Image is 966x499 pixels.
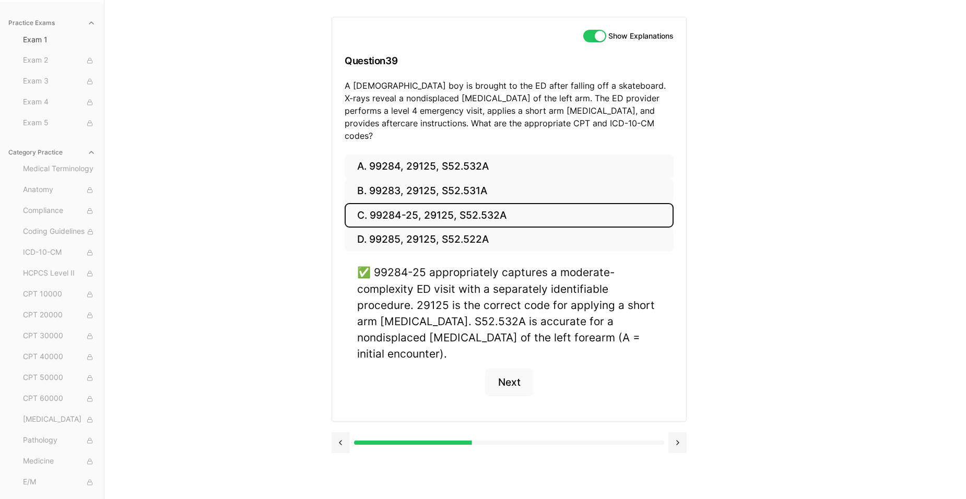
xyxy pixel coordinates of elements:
[23,184,96,196] span: Anatomy
[345,179,674,204] button: B. 99283, 29125, S52.531A
[19,244,100,261] button: ICD-10-CM
[23,351,96,363] span: CPT 40000
[19,223,100,240] button: Coding Guidelines
[23,76,96,87] span: Exam 3
[23,477,96,488] span: E/M
[19,73,100,90] button: Exam 3
[23,247,96,258] span: ICD-10-CM
[23,268,96,279] span: HCPCS Level II
[19,307,100,324] button: CPT 20000
[19,203,100,219] button: Compliance
[485,369,533,397] button: Next
[19,474,100,491] button: E/M
[19,370,100,386] button: CPT 50000
[19,432,100,449] button: Pathology
[19,390,100,407] button: CPT 60000
[19,182,100,198] button: Anatomy
[23,117,96,129] span: Exam 5
[19,453,100,470] button: Medicine
[19,411,100,428] button: [MEDICAL_DATA]
[23,456,96,467] span: Medicine
[19,115,100,132] button: Exam 5
[23,310,96,321] span: CPT 20000
[19,94,100,111] button: Exam 4
[608,32,674,40] label: Show Explanations
[4,144,100,161] button: Category Practice
[23,289,96,300] span: CPT 10000
[345,155,674,179] button: A. 99284, 29125, S52.532A
[23,372,96,384] span: CPT 50000
[23,435,96,446] span: Pathology
[19,265,100,282] button: HCPCS Level II
[19,52,100,69] button: Exam 2
[19,31,100,48] button: Exam 1
[23,205,96,217] span: Compliance
[345,79,674,142] p: A [DEMOGRAPHIC_DATA] boy is brought to the ED after falling off a skateboard. X-rays reveal a non...
[19,349,100,365] button: CPT 40000
[23,414,96,425] span: [MEDICAL_DATA]
[345,203,674,228] button: C. 99284-25, 29125, S52.532A
[23,226,96,237] span: Coding Guidelines
[19,328,100,344] button: CPT 30000
[19,161,100,177] button: Medical Terminology
[23,393,96,405] span: CPT 60000
[23,163,96,175] span: Medical Terminology
[4,15,100,31] button: Practice Exams
[345,45,674,76] h3: Question 39
[23,330,96,342] span: CPT 30000
[345,228,674,252] button: D. 99285, 29125, S52.522A
[23,97,96,108] span: Exam 4
[19,286,100,303] button: CPT 10000
[23,34,96,45] span: Exam 1
[357,264,661,362] div: ✅ 99284-25 appropriately captures a moderate-complexity ED visit with a separately identifiable p...
[23,55,96,66] span: Exam 2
